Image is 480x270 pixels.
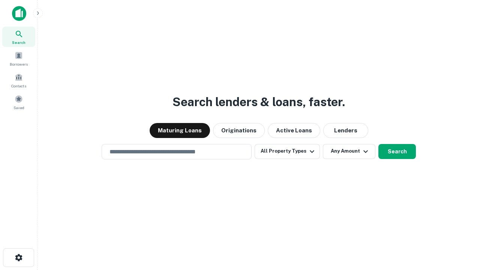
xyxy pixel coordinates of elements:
[378,144,416,159] button: Search
[172,93,345,111] h3: Search lenders & loans, faster.
[12,6,26,21] img: capitalize-icon.png
[268,123,320,138] button: Active Loans
[255,144,320,159] button: All Property Types
[150,123,210,138] button: Maturing Loans
[2,27,35,47] a: Search
[2,92,35,112] a: Saved
[323,144,375,159] button: Any Amount
[12,39,25,45] span: Search
[11,83,26,89] span: Contacts
[10,61,28,67] span: Borrowers
[442,210,480,246] iframe: Chat Widget
[2,48,35,69] a: Borrowers
[213,123,265,138] button: Originations
[323,123,368,138] button: Lenders
[2,70,35,90] a: Contacts
[13,105,24,111] span: Saved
